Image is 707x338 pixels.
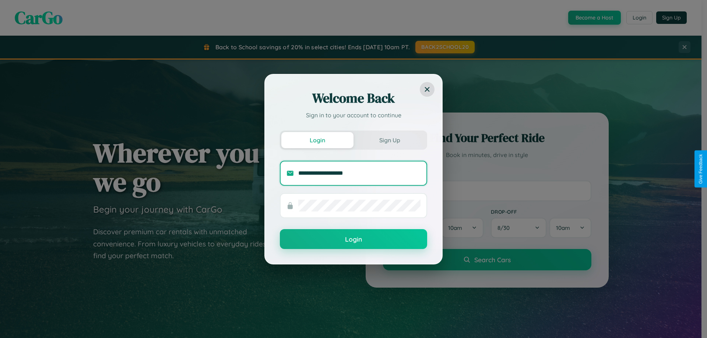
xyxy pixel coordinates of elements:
[353,132,426,148] button: Sign Up
[280,111,427,120] p: Sign in to your account to continue
[280,229,427,249] button: Login
[698,154,703,184] div: Give Feedback
[280,89,427,107] h2: Welcome Back
[281,132,353,148] button: Login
